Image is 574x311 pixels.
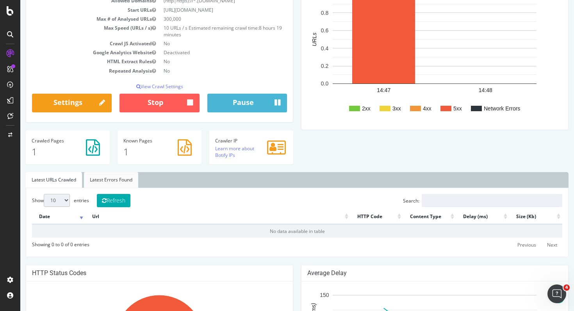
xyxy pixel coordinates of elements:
[489,209,542,224] th: Size (Kb): activate to sort column ascending
[11,138,84,143] h4: Pages Crawled
[12,5,139,14] td: Start URLs
[301,10,308,16] text: 0.8
[103,145,175,158] p: 1
[12,83,267,90] p: View Crawl Settings
[522,239,542,251] a: Next
[287,269,542,277] h4: Average Delay
[139,66,267,75] td: No
[301,63,308,69] text: 0.2
[99,94,179,112] button: Stop
[23,194,50,207] select: Showentries
[563,284,570,291] span: 4
[139,48,267,57] td: Deactivated
[187,94,267,112] button: Pause
[12,23,139,39] td: Max Speed (URLs / s)
[143,25,262,38] span: 8 hours 19 minutes
[291,33,297,46] text: URLs
[139,14,267,23] td: 300,000
[383,194,542,207] label: Search:
[433,105,442,112] text: 5xx
[299,292,309,299] text: 150
[301,81,308,87] text: 0.0
[65,209,330,224] th: Url: activate to sort column ascending
[458,87,472,93] text: 14:48
[12,14,139,23] td: Max # of Analysed URLs
[12,209,65,224] th: Date: activate to sort column ascending
[195,138,267,143] h4: Crawler IP
[12,224,542,238] td: No data available in table
[330,209,383,224] th: HTTP Code: activate to sort column ascending
[492,239,521,251] a: Previous
[357,87,370,93] text: 14:47
[403,105,411,112] text: 4xx
[12,194,69,207] label: Show entries
[64,172,118,188] a: Latest Errors Found
[401,194,542,207] input: Search:
[12,269,267,277] h4: HTTP Status Codes
[139,23,267,39] td: 10 URLs / s Estimated remaining crawl time:
[139,57,267,66] td: No
[139,5,267,14] td: [URL][DOMAIN_NAME]
[11,145,84,158] p: 1
[372,105,381,112] text: 3xx
[301,27,308,34] text: 0.6
[342,105,350,112] text: 2xx
[12,39,139,48] td: Crawl JS Activated
[383,209,436,224] th: Content Type: activate to sort column ascending
[103,138,175,143] h4: Pages Known
[12,238,69,248] div: Showing 0 to 0 of 0 entries
[77,194,110,207] button: Refresh
[195,145,234,158] a: Learn more about Botify IPs
[436,209,489,224] th: Delay (ms): activate to sort column ascending
[463,105,500,112] text: Network Errors
[301,45,308,52] text: 0.4
[12,94,91,112] a: Settings
[5,172,62,188] a: Latest URLs Crawled
[12,66,139,75] td: Repeated Analysis
[547,284,566,303] iframe: Intercom live chat
[12,48,139,57] td: Google Analytics Website
[12,57,139,66] td: HTML Extract Rules
[139,39,267,48] td: No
